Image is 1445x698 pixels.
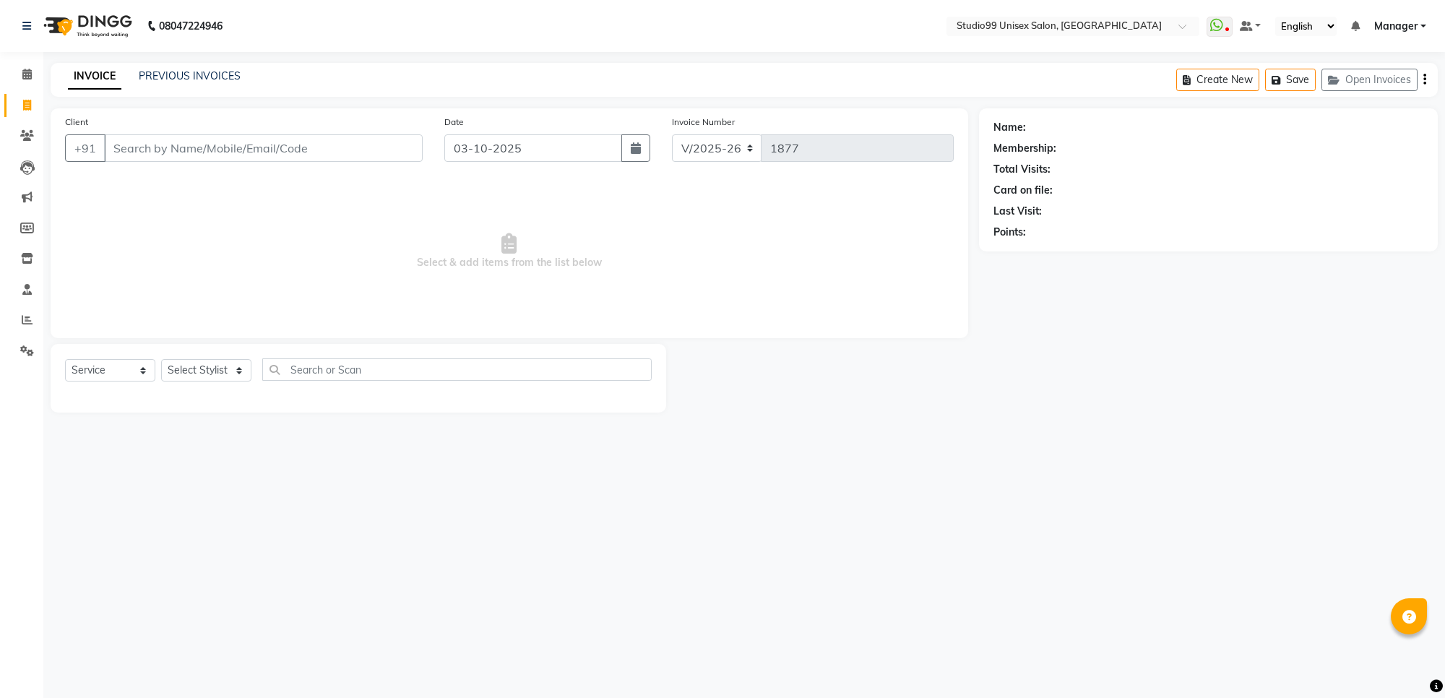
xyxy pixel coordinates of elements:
label: Date [444,116,464,129]
label: Invoice Number [672,116,735,129]
span: Select & add items from the list below [65,179,954,324]
div: Membership: [993,141,1056,156]
label: Client [65,116,88,129]
b: 08047224946 [159,6,223,46]
a: INVOICE [68,64,121,90]
button: +91 [65,134,105,162]
div: Points: [993,225,1026,240]
img: logo [37,6,136,46]
span: Manager [1374,19,1418,34]
input: Search by Name/Mobile/Email/Code [104,134,423,162]
div: Last Visit: [993,204,1042,219]
input: Search or Scan [262,358,652,381]
div: Card on file: [993,183,1053,198]
div: Name: [993,120,1026,135]
div: Total Visits: [993,162,1051,177]
button: Open Invoices [1321,69,1418,91]
button: Save [1265,69,1316,91]
button: Create New [1176,69,1259,91]
a: PREVIOUS INVOICES [139,69,241,82]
